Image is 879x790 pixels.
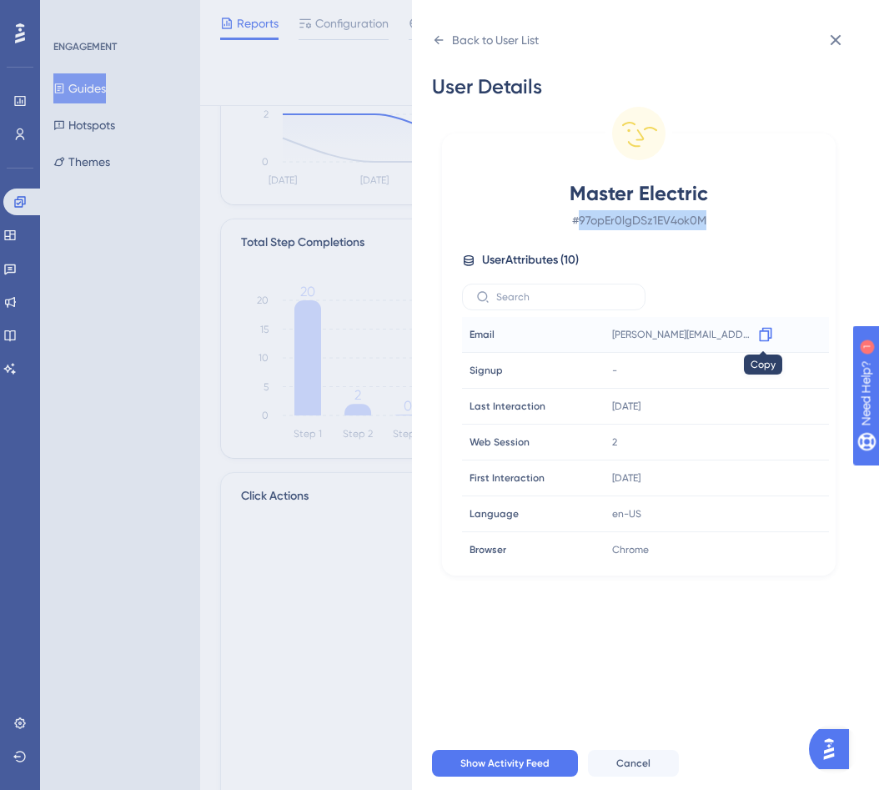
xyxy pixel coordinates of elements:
span: First Interaction [470,471,545,485]
span: User Attributes ( 10 ) [482,250,579,270]
button: Cancel [588,750,679,777]
span: 2 [612,435,617,449]
div: Back to User List [452,30,539,50]
span: Email [470,328,495,341]
span: # 97opEr0lgDSz1EV4ok0M [492,210,786,230]
span: - [612,364,617,377]
input: Search [496,291,631,303]
span: [PERSON_NAME][EMAIL_ADDRESS][DOMAIN_NAME] [612,328,752,341]
button: Show Activity Feed [432,750,578,777]
span: Chrome [612,543,649,556]
time: [DATE] [612,472,640,484]
span: en-US [612,507,641,521]
div: User Details [432,73,846,100]
iframe: UserGuiding AI Assistant Launcher [809,724,859,774]
span: Web Session [470,435,530,449]
span: Language [470,507,519,521]
span: Show Activity Feed [460,757,550,770]
span: Browser [470,543,506,556]
time: [DATE] [612,400,640,412]
div: 1 [116,8,121,22]
span: Need Help? [39,4,104,24]
span: Cancel [616,757,650,770]
span: Last Interaction [470,400,545,413]
span: Signup [470,364,503,377]
span: Master Electric [492,180,786,207]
